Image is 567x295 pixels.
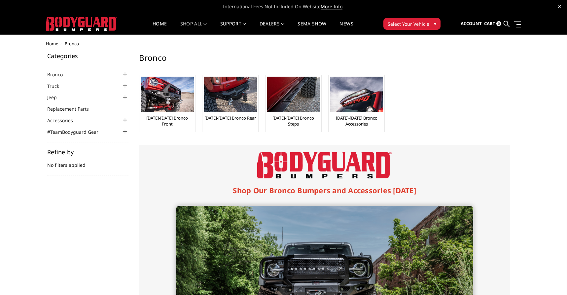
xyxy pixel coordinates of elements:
a: More Info [321,3,342,10]
h5: Categories [47,53,129,59]
h5: Refine by [47,149,129,155]
span: 0 [496,21,501,26]
button: Select Your Vehicle [383,18,441,30]
h1: Bronco [139,53,510,68]
a: Truck [47,83,67,90]
span: Select Your Vehicle [388,20,429,27]
h1: Shop Our Bronco Bumpers and Accessories [DATE] [176,185,473,196]
a: Accessories [47,117,81,124]
a: [DATE]-[DATE] Bronco Rear [204,115,256,121]
span: Bronco [65,41,79,47]
a: Replacement Parts [47,105,97,112]
a: Bronco [47,71,71,78]
a: Jeep [47,94,65,101]
a: #TeamBodyguard Gear [47,129,107,135]
a: Home [153,21,167,34]
a: Support [220,21,246,34]
a: [DATE]-[DATE] Bronco Accessories [330,115,383,127]
span: Cart [484,20,495,26]
a: News [339,21,353,34]
a: shop all [180,21,207,34]
img: Bodyguard Bumpers Logo [257,152,392,178]
a: [DATE]-[DATE] Bronco Steps [267,115,320,127]
a: [DATE]-[DATE] Bronco Front [141,115,194,127]
span: Account [461,20,482,26]
img: BODYGUARD BUMPERS [46,17,117,31]
a: Dealers [260,21,285,34]
a: Home [46,41,58,47]
a: SEMA Show [298,21,326,34]
a: Account [461,15,482,33]
a: Cart 0 [484,15,501,33]
span: ▾ [434,20,436,27]
div: No filters applied [47,149,129,175]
